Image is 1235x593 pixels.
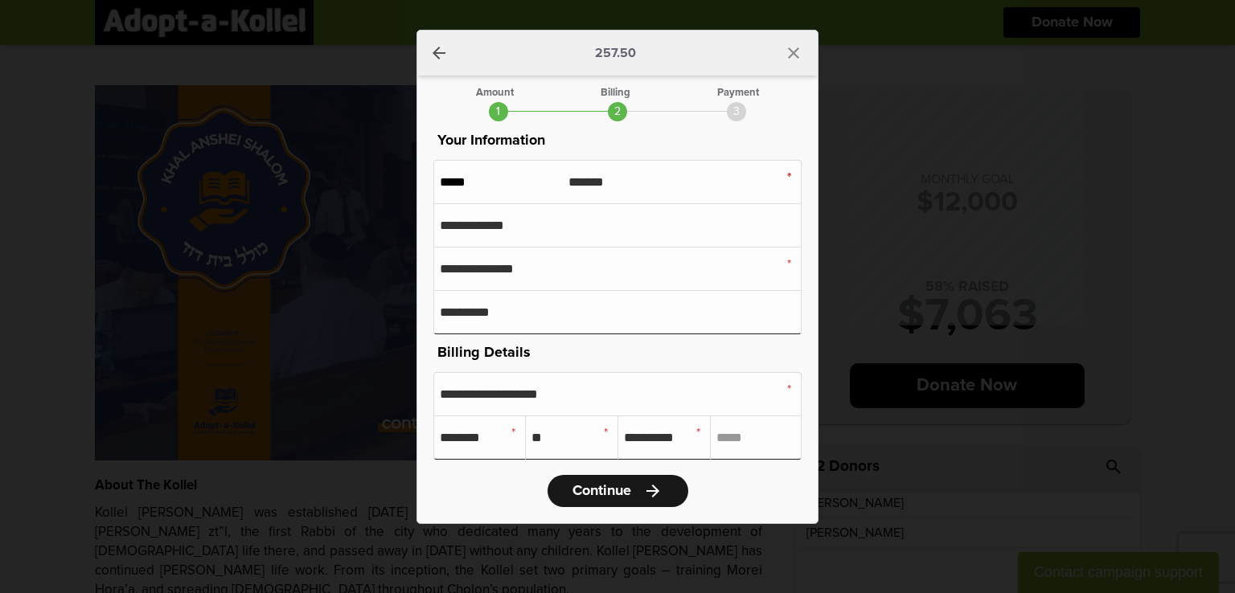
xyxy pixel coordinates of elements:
span: Continue [572,484,631,498]
a: Continuearrow_forward [548,475,688,507]
div: 1 [489,102,508,121]
a: arrow_back [429,43,449,63]
p: Billing Details [433,341,802,364]
div: Payment [717,88,759,98]
p: Your Information [433,129,802,152]
p: 257.50 [595,47,636,59]
div: 3 [727,102,746,121]
div: Amount [476,88,514,98]
div: Billing [601,88,630,98]
i: arrow_forward [643,481,663,501]
div: 2 [608,102,627,121]
i: close [784,43,803,63]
